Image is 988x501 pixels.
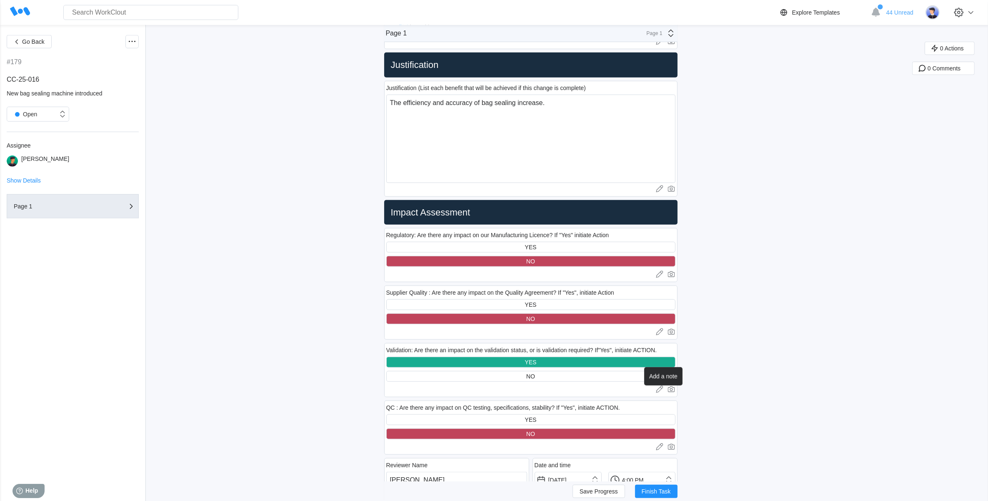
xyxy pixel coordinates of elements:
button: 0 Comments [912,62,975,75]
input: Select a date [535,472,602,488]
div: NO [526,431,535,437]
div: NO [526,258,535,265]
span: 0 Actions [940,45,964,51]
div: Regulatory: Are there any impact on our Manufacturing Licence? If "Yes" initiate Action [386,232,609,238]
div: YES [525,416,536,423]
span: Finish Task [642,488,671,494]
div: New bag sealing machine introduced [7,90,139,97]
button: Go Back [7,35,52,48]
span: CC-25-016 [7,76,39,83]
img: user-5.png [925,5,940,20]
textarea: The efficiency and accuracy of bag sealing increase. [386,95,675,183]
div: Supplier Quality : Are there any impact on the Quality Agreement? If "Yes", initiate Action [386,289,614,296]
span: Save Progress [580,488,618,494]
button: Show Details [7,178,41,183]
div: NO [526,316,535,322]
input: Search WorkClout [63,5,238,20]
button: Page 1 [7,194,139,218]
div: QC : Are there any impact on QC testing, specifications, stability? If "Yes", initiate ACTION. [386,404,620,411]
span: Go Back [22,39,45,45]
div: Explore Templates [792,9,840,16]
input: Select a time [608,472,675,488]
span: 44 Unread [886,9,913,16]
div: [PERSON_NAME] [21,155,69,167]
button: 0 Actions [925,42,975,55]
div: Page 1 [14,203,97,209]
div: NO [526,373,535,380]
div: YES [525,359,536,366]
div: Validation: Are there an impact on the validation status, or is validation required? If"Yes", ini... [386,347,657,353]
div: #179 [7,58,22,66]
div: Justification (List each benefit that will be achieved if this change is complete) [386,85,586,91]
h2: Impact Assessment [388,207,674,218]
div: YES [525,301,536,308]
div: YES [525,244,536,250]
div: Open [11,108,37,120]
img: user.png [7,155,18,167]
span: 0 Comments [928,65,960,71]
div: Date and time [535,462,571,468]
a: Explore Templates [779,8,867,18]
button: Finish Task [635,484,678,498]
div: Assignee [7,142,139,149]
div: Page 1 [642,30,663,36]
div: Add a note [644,367,683,386]
div: Reviewer Name [386,462,428,468]
button: Save Progress [573,484,625,498]
div: Page 1 [386,30,407,37]
h2: Justification [388,59,674,71]
input: Type here... [386,472,527,488]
